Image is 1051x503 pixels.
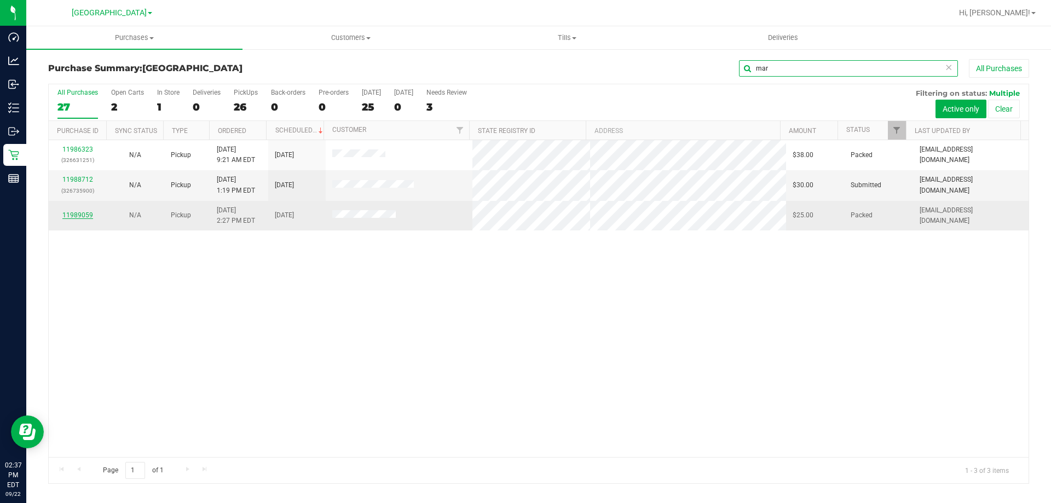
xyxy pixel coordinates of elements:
span: Not Applicable [129,181,141,189]
a: Last Updated By [915,127,970,135]
div: Deliveries [193,89,221,96]
button: Clear [988,100,1020,118]
a: Purchases [26,26,242,49]
div: Needs Review [426,89,467,96]
span: Page of 1 [94,462,172,479]
p: 09/22 [5,490,21,498]
span: $25.00 [793,210,813,221]
inline-svg: Inventory [8,102,19,113]
span: Packed [851,210,873,221]
a: 11988712 [62,176,93,183]
button: Active only [935,100,986,118]
span: Tills [459,33,674,43]
span: [EMAIL_ADDRESS][DOMAIN_NAME] [920,144,1022,165]
span: Submitted [851,180,881,190]
div: Back-orders [271,89,305,96]
span: [DATE] [275,180,294,190]
a: Tills [459,26,675,49]
span: Clear [945,60,952,74]
inline-svg: Retail [8,149,19,160]
div: 2 [111,101,144,113]
a: Scheduled [275,126,325,134]
input: 1 [125,462,145,479]
div: 27 [57,101,98,113]
p: (326631251) [55,155,100,165]
span: Pickup [171,150,191,160]
span: [DATE] 1:19 PM EDT [217,175,255,195]
span: Filtering on status: [916,89,987,97]
span: Pickup [171,180,191,190]
a: Status [846,126,870,134]
a: Type [172,127,188,135]
button: All Purchases [969,59,1029,78]
inline-svg: Analytics [8,55,19,66]
a: State Registry ID [478,127,535,135]
span: [DATE] 2:27 PM EDT [217,205,255,226]
span: [EMAIL_ADDRESS][DOMAIN_NAME] [920,175,1022,195]
span: Packed [851,150,873,160]
p: 02:37 PM EDT [5,460,21,490]
a: Filter [888,121,906,140]
span: [GEOGRAPHIC_DATA] [142,63,242,73]
inline-svg: Outbound [8,126,19,137]
span: [DATE] 9:21 AM EDT [217,144,255,165]
a: Amount [789,127,816,135]
div: 0 [319,101,349,113]
a: Sync Status [115,127,157,135]
span: $30.00 [793,180,813,190]
span: [EMAIL_ADDRESS][DOMAIN_NAME] [920,205,1022,226]
a: Purchase ID [57,127,99,135]
h3: Purchase Summary: [48,63,375,73]
button: N/A [129,180,141,190]
span: [GEOGRAPHIC_DATA] [72,8,147,18]
span: Not Applicable [129,151,141,159]
div: 0 [394,101,413,113]
div: 0 [271,101,305,113]
span: Multiple [989,89,1020,97]
div: 25 [362,101,381,113]
div: 0 [193,101,221,113]
a: Filter [451,121,469,140]
th: Address [586,121,780,140]
a: Customers [242,26,459,49]
div: [DATE] [394,89,413,96]
span: [DATE] [275,210,294,221]
button: N/A [129,150,141,160]
inline-svg: Dashboard [8,32,19,43]
span: Not Applicable [129,211,141,219]
span: Customers [243,33,458,43]
span: Purchases [26,33,242,43]
div: PickUps [234,89,258,96]
div: In Store [157,89,180,96]
div: All Purchases [57,89,98,96]
inline-svg: Inbound [8,79,19,90]
span: Hi, [PERSON_NAME]! [959,8,1030,17]
a: Customer [332,126,366,134]
span: $38.00 [793,150,813,160]
a: Deliveries [675,26,891,49]
a: 11989059 [62,211,93,219]
div: Open Carts [111,89,144,96]
div: 1 [157,101,180,113]
a: Ordered [218,127,246,135]
p: (326735900) [55,186,100,196]
span: Deliveries [753,33,813,43]
input: Search Purchase ID, Original ID, State Registry ID or Customer Name... [739,60,958,77]
button: N/A [129,210,141,221]
div: 26 [234,101,258,113]
span: 1 - 3 of 3 items [956,462,1018,478]
div: Pre-orders [319,89,349,96]
iframe: Resource center [11,415,44,448]
div: [DATE] [362,89,381,96]
div: 3 [426,101,467,113]
inline-svg: Reports [8,173,19,184]
span: [DATE] [275,150,294,160]
span: Pickup [171,210,191,221]
a: 11986323 [62,146,93,153]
